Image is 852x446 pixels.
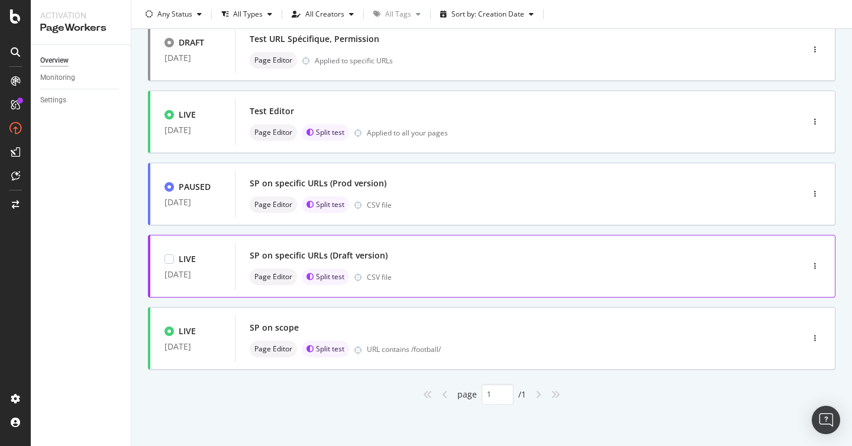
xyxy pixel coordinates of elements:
[254,129,292,136] span: Page Editor
[316,129,344,136] span: Split test
[254,273,292,280] span: Page Editor
[250,52,297,69] div: neutral label
[250,250,388,261] div: SP on specific URLs (Draft version)
[546,385,565,404] div: angles-right
[305,11,344,18] div: All Creators
[250,269,297,285] div: neutral label
[250,105,294,117] div: Test Editor
[437,385,453,404] div: angle-left
[40,21,121,35] div: PageWorkers
[40,54,69,67] div: Overview
[250,33,379,45] div: Test URL Spécifique, Permission
[451,11,524,18] div: Sort by: Creation Date
[254,57,292,64] span: Page Editor
[254,345,292,353] span: Page Editor
[367,200,392,210] div: CSV file
[812,406,840,434] div: Open Intercom Messenger
[40,72,122,84] a: Monitoring
[254,201,292,208] span: Page Editor
[179,181,211,193] div: PAUSED
[435,5,538,24] button: Sort by: Creation Date
[302,124,349,141] div: brand label
[250,177,386,189] div: SP on specific URLs (Prod version)
[316,201,344,208] span: Split test
[40,9,121,21] div: Activation
[250,322,299,334] div: SP on scope
[250,341,297,357] div: neutral label
[369,5,425,24] button: All Tags
[531,385,546,404] div: angle-right
[316,345,344,353] span: Split test
[164,342,221,351] div: [DATE]
[40,72,75,84] div: Monitoring
[385,11,411,18] div: All Tags
[418,385,437,404] div: angles-left
[302,341,349,357] div: brand label
[367,272,392,282] div: CSV file
[302,269,349,285] div: brand label
[179,253,196,265] div: LIVE
[316,273,344,280] span: Split test
[287,5,359,24] button: All Creators
[250,124,297,141] div: neutral label
[40,54,122,67] a: Overview
[233,11,263,18] div: All Types
[164,53,221,63] div: [DATE]
[141,5,206,24] button: Any Status
[179,37,204,49] div: DRAFT
[40,94,122,106] a: Settings
[157,11,192,18] div: Any Status
[179,109,196,121] div: LIVE
[164,125,221,135] div: [DATE]
[179,325,196,337] div: LIVE
[164,198,221,207] div: [DATE]
[457,384,526,405] div: page / 1
[315,56,393,66] div: Applied to specific URLs
[250,196,297,213] div: neutral label
[164,270,221,279] div: [DATE]
[302,196,349,213] div: brand label
[367,128,448,138] div: Applied to all your pages
[40,94,66,106] div: Settings
[367,344,753,354] div: URL contains /football/
[217,5,277,24] button: All Types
